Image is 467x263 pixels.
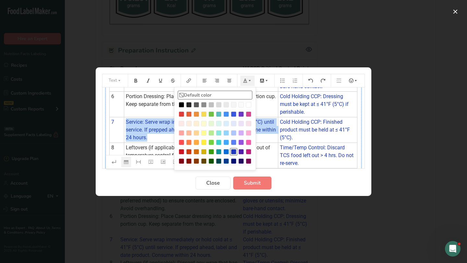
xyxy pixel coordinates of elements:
[111,93,114,99] span: 6
[244,179,261,187] span: Submit
[280,119,351,141] span: Cold Holding CCP: Finished product must be held at ≤ 41°F (5°C).
[105,75,125,86] button: Text
[111,119,114,125] span: 7
[280,93,350,115] span: Cold Holding CCP: Dressing must be kept at ≤ 41°F (5°C) if perishable.
[196,177,231,189] button: Close
[233,177,271,189] button: Submit
[445,241,461,257] iframe: Intercom live chat
[280,144,355,166] span: Time/Temp Control: Discard TCS food left out > 4 hrs. Do not re-serve.
[280,68,344,89] span: Prevent contamination: Use gloves or utensils; minimize bare-hand contact.
[126,144,271,158] span: Leftovers (if applicable): Discard any wrap that has been out of temperature control for more tha...
[126,93,277,107] span: Portion Dressing: Place Caesar dressing into a sealed portion cup. Keep separate from the wrap.
[178,91,252,99] li: Default color
[206,179,220,187] span: Close
[111,144,114,151] span: 8
[126,119,277,141] span: Service: Serve wrap immediately or hold cold at ≤ 41°F (5°C) until service. If prepped ahead, lab...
